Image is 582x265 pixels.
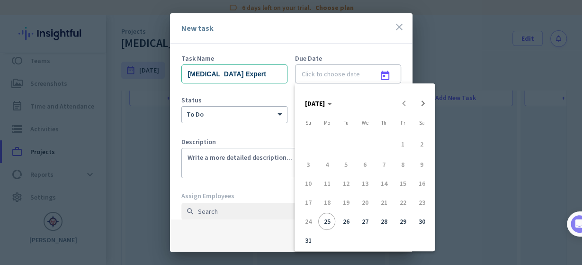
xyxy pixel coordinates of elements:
button: August 19, 2025 [336,193,355,212]
button: August 20, 2025 [355,193,374,212]
span: Mo [324,119,330,126]
div: You're just a few steps away from completing the essential app setup [13,71,176,93]
button: August 17, 2025 [298,193,317,212]
button: August 27, 2025 [355,212,374,231]
span: 17 [299,194,316,211]
button: August 7, 2025 [374,155,393,174]
span: 21 [375,194,392,211]
span: 15 [394,175,411,192]
span: 2 [413,135,430,154]
div: Add employees [36,165,161,174]
button: August 18, 2025 [317,193,336,212]
button: August 1, 2025 [393,134,412,155]
button: August 23, 2025 [412,193,431,212]
div: [PERSON_NAME] from Insightful [53,102,156,111]
span: 9 [413,156,430,173]
button: August 15, 2025 [393,174,412,193]
span: Tu [343,119,348,126]
span: Help [111,222,126,229]
span: 12 [337,175,354,192]
span: 11 [318,175,335,192]
span: Messages [55,222,88,229]
span: 27 [356,213,373,230]
span: 6 [356,156,373,173]
span: 20 [356,194,373,211]
span: 14 [375,175,392,192]
p: 4 steps [9,125,34,135]
span: 31 [299,232,316,249]
button: August 14, 2025 [374,174,393,193]
button: Messages [47,199,95,237]
div: 1Add employees [18,162,172,177]
span: We [361,119,368,126]
span: 30 [413,213,430,230]
button: August 25, 2025 [317,212,336,231]
span: 10 [299,175,316,192]
button: August 28, 2025 [374,212,393,231]
span: Su [305,119,311,126]
button: Help [95,199,142,237]
span: 26 [337,213,354,230]
button: August 22, 2025 [393,193,412,212]
span: 1 [394,135,411,154]
button: Choose month and year [301,95,336,112]
span: Fr [400,119,405,126]
button: August 31, 2025 [298,231,317,250]
div: Close [166,4,183,21]
button: August 4, 2025 [317,155,336,174]
span: 29 [394,213,411,230]
span: 25 [318,213,335,230]
span: 23 [413,194,430,211]
span: 16 [413,175,430,192]
button: August 16, 2025 [412,174,431,193]
span: Home [14,222,33,229]
button: August 11, 2025 [317,174,336,193]
button: August 5, 2025 [336,155,355,174]
button: August 3, 2025 [298,155,317,174]
span: 3 [299,156,316,173]
span: 7 [375,156,392,173]
button: August 6, 2025 [355,155,374,174]
div: 🎊 Welcome to Insightful! 🎊 [13,37,176,71]
span: 4 [318,156,335,173]
button: August 2, 2025 [412,134,431,155]
button: August 10, 2025 [298,174,317,193]
span: 22 [394,194,411,211]
button: August 29, 2025 [393,212,412,231]
p: About 10 minutes [121,125,180,135]
span: 5 [337,156,354,173]
span: Sa [419,119,424,126]
span: Th [381,119,386,126]
span: 24 [299,213,316,230]
span: 18 [318,194,335,211]
span: Tasks [155,222,176,229]
button: August 8, 2025 [393,155,412,174]
span: 13 [356,175,373,192]
button: August 21, 2025 [374,193,393,212]
div: It's time to add your employees! This is crucial since Insightful will start collecting their act... [36,181,165,220]
button: August 30, 2025 [412,212,431,231]
button: Next month [413,94,432,113]
span: [DATE] [305,99,325,108]
h1: Tasks [81,4,111,20]
button: Tasks [142,199,189,237]
button: August 24, 2025 [298,212,317,231]
img: Profile image for Tamara [34,99,49,114]
button: August 26, 2025 [336,212,355,231]
button: August 13, 2025 [355,174,374,193]
span: 28 [375,213,392,230]
button: August 9, 2025 [412,155,431,174]
span: 19 [337,194,354,211]
button: August 12, 2025 [336,174,355,193]
span: 8 [394,156,411,173]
